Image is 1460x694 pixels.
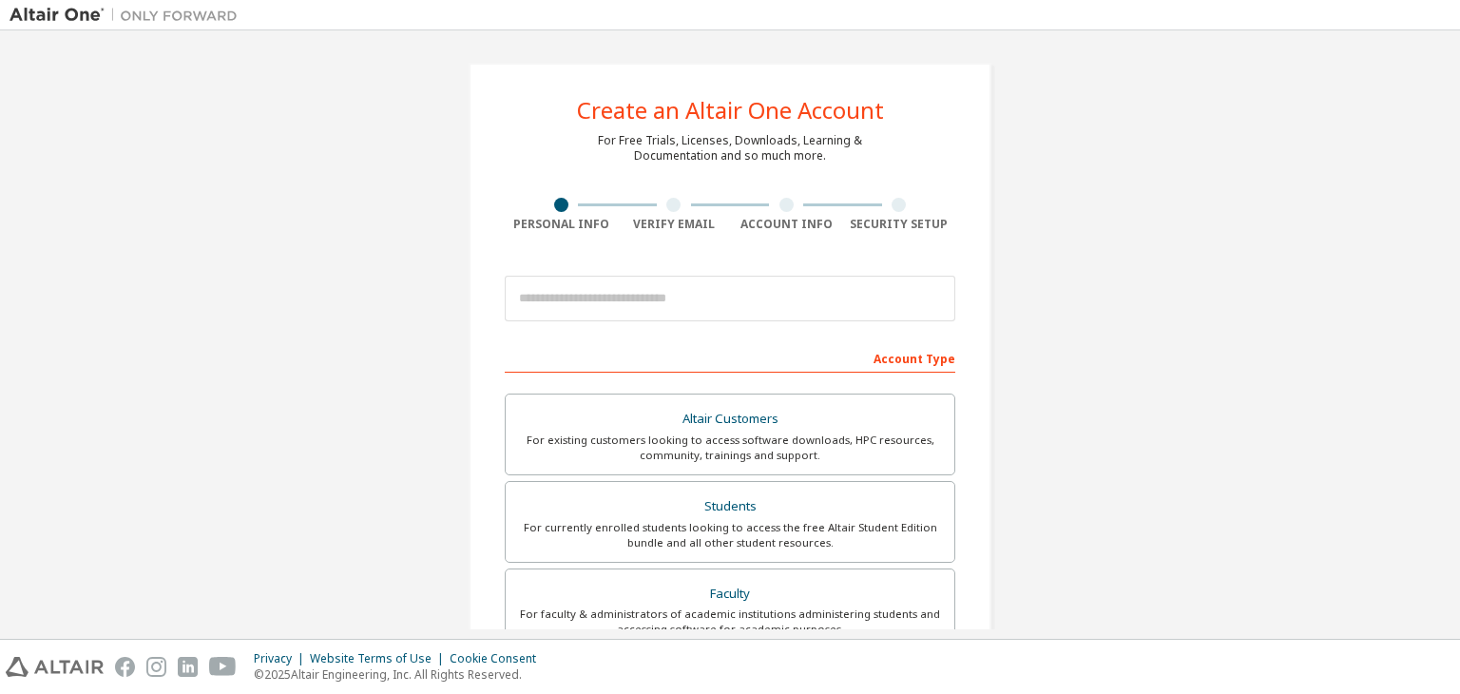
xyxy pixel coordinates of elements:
div: Website Terms of Use [310,651,450,666]
img: linkedin.svg [178,657,198,677]
div: For currently enrolled students looking to access the free Altair Student Edition bundle and all ... [517,520,943,550]
div: Privacy [254,651,310,666]
div: For existing customers looking to access software downloads, HPC resources, community, trainings ... [517,433,943,463]
div: For Free Trials, Licenses, Downloads, Learning & Documentation and so much more. [598,133,862,164]
img: Altair One [10,6,247,25]
div: Account Type [505,342,955,373]
div: Create an Altair One Account [577,99,884,122]
p: © 2025 Altair Engineering, Inc. All Rights Reserved. [254,666,547,683]
img: altair_logo.svg [6,657,104,677]
div: Security Setup [843,217,956,232]
div: Faculty [517,581,943,607]
div: Personal Info [505,217,618,232]
div: Verify Email [618,217,731,232]
div: Altair Customers [517,406,943,433]
img: facebook.svg [115,657,135,677]
img: youtube.svg [209,657,237,677]
div: Account Info [730,217,843,232]
div: Students [517,493,943,520]
img: instagram.svg [146,657,166,677]
div: For faculty & administrators of academic institutions administering students and accessing softwa... [517,607,943,637]
div: Cookie Consent [450,651,547,666]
